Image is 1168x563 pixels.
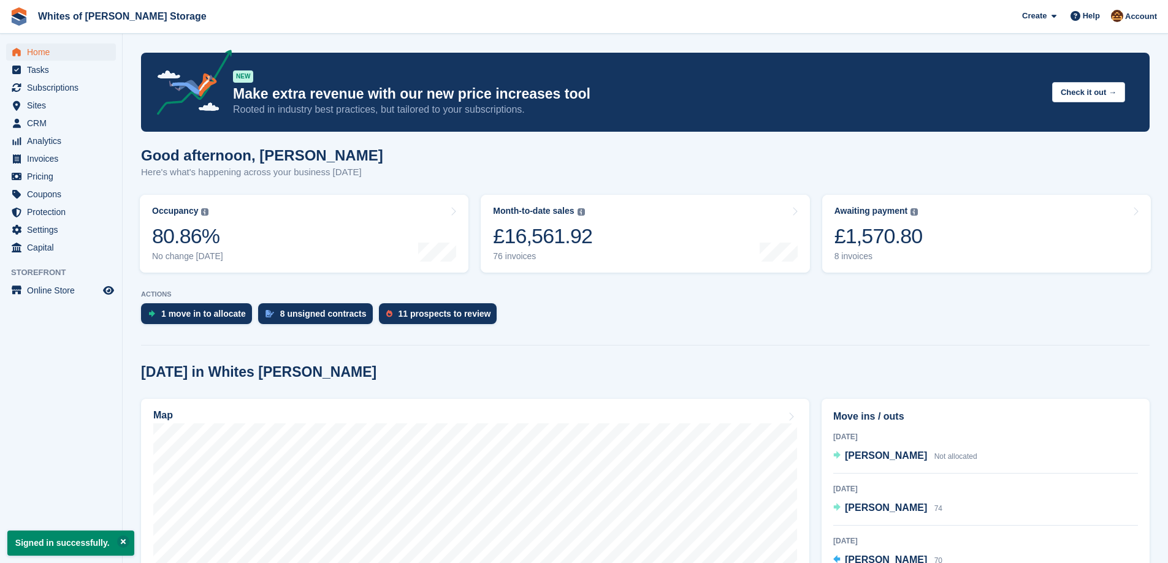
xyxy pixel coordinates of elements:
[6,203,116,221] a: menu
[834,206,908,216] div: Awaiting payment
[379,303,503,330] a: 11 prospects to review
[6,150,116,167] a: menu
[141,147,383,164] h1: Good afternoon, [PERSON_NAME]
[833,409,1138,424] h2: Move ins / outs
[934,452,977,461] span: Not allocated
[233,85,1042,103] p: Make extra revenue with our new price increases tool
[201,208,208,216] img: icon-info-grey-7440780725fd019a000dd9b08b2336e03edf1995a4989e88bcd33f0948082b44.svg
[6,186,116,203] a: menu
[6,282,116,299] a: menu
[27,43,101,61] span: Home
[27,150,101,167] span: Invoices
[147,50,232,119] img: price-adjustments-announcement-icon-8257ccfd72463d97f412b2fc003d46551f7dbcb40ab6d574587a9cd5c0d94...
[152,251,223,262] div: No change [DATE]
[1111,10,1123,22] img: Eddie White
[833,448,977,464] a: [PERSON_NAME] Not allocated
[834,251,923,262] div: 8 invoices
[399,309,491,319] div: 11 prospects to review
[386,310,392,317] img: prospect-51fa495bee0391a8d652442698ab0144808aea92771e9ea1ae160a38d050c398.svg
[910,208,918,216] img: icon-info-grey-7440780725fd019a000dd9b08b2336e03edf1995a4989e88bcd33f0948082b44.svg
[233,103,1042,116] p: Rooted in industry best practices, but tailored to your subscriptions.
[148,310,155,317] img: move_ins_to_allocate_icon-fdf77a2bb77ea45bf5b3d319d69a93e2d87916cf1d5bf7949dd705db3b84f3ca.svg
[481,195,809,273] a: Month-to-date sales £16,561.92 76 invoices
[161,309,246,319] div: 1 move in to allocate
[33,6,212,26] a: Whites of [PERSON_NAME] Storage
[27,186,101,203] span: Coupons
[1125,10,1157,23] span: Account
[845,450,927,461] span: [PERSON_NAME]
[153,410,173,421] h2: Map
[27,61,101,78] span: Tasks
[6,221,116,238] a: menu
[6,43,116,61] a: menu
[6,61,116,78] a: menu
[258,303,379,330] a: 8 unsigned contracts
[834,224,923,249] div: £1,570.80
[10,7,28,26] img: stora-icon-8386f47178a22dfd0bd8f6a31ec36ba5ce8667c1dd55bd0f319d3a0aa187defe.svg
[6,115,116,132] a: menu
[141,364,376,380] h2: [DATE] in Whites [PERSON_NAME]
[141,290,1150,298] p: ACTIONS
[101,283,116,298] a: Preview store
[833,431,1138,442] div: [DATE]
[833,483,1138,494] div: [DATE]
[1052,82,1125,102] button: Check it out →
[140,195,468,273] a: Occupancy 80.86% No change [DATE]
[833,535,1138,546] div: [DATE]
[833,501,942,516] a: [PERSON_NAME] 74
[27,132,101,149] span: Analytics
[822,195,1151,273] a: Awaiting payment £1,570.80 8 invoices
[27,79,101,96] span: Subscriptions
[493,224,592,249] div: £16,561.92
[934,504,942,513] span: 74
[27,221,101,238] span: Settings
[493,206,574,216] div: Month-to-date sales
[27,203,101,221] span: Protection
[152,224,223,249] div: 80.86%
[1022,10,1047,22] span: Create
[578,208,585,216] img: icon-info-grey-7440780725fd019a000dd9b08b2336e03edf1995a4989e88bcd33f0948082b44.svg
[280,309,367,319] div: 8 unsigned contracts
[6,168,116,185] a: menu
[7,531,134,556] p: Signed in successfully.
[27,168,101,185] span: Pricing
[27,239,101,256] span: Capital
[141,303,258,330] a: 1 move in to allocate
[141,165,383,179] p: Here's what's happening across your business [DATE]
[845,502,927,513] span: [PERSON_NAME]
[11,266,122,279] span: Storefront
[6,132,116,149] a: menu
[265,310,274,317] img: contract_signature_icon-13c848040528278c33f63329250d36e43548de30e8caae1d1a13099fd9432cc5.svg
[152,206,198,216] div: Occupancy
[6,97,116,114] a: menu
[1083,10,1100,22] span: Help
[27,97,101,114] span: Sites
[493,251,592,262] div: 76 invoices
[6,239,116,256] a: menu
[27,115,101,132] span: CRM
[6,79,116,96] a: menu
[27,282,101,299] span: Online Store
[233,70,253,83] div: NEW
